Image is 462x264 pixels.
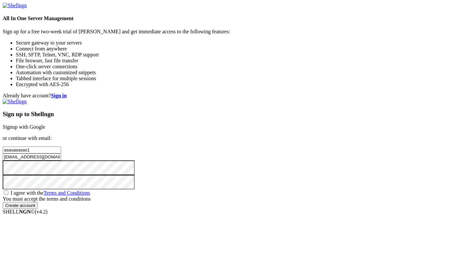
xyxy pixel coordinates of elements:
[11,190,90,196] span: I agree with the
[16,82,459,87] li: Encrypted with AES-256
[35,209,48,214] span: 4.2.0
[3,196,459,202] div: You must accept the terms and conditions
[3,111,459,118] h3: Sign up to Shellngn
[3,135,459,141] p: or continue with email:
[3,209,48,214] span: SHELL ©
[3,99,27,105] img: Shellngn
[3,93,459,99] div: Already have account?
[3,16,459,21] h4: All In One Server Management
[51,93,67,98] a: Sign in
[16,70,459,76] li: Automation with customized snippets
[16,52,459,58] li: SSH, SFTP, Telnet, VNC, RDP support
[16,58,459,64] li: File browser, fast file transfer
[16,46,459,52] li: Connect from anywhere
[3,153,61,160] input: Email address
[3,124,45,130] a: Signup with Google
[3,3,27,9] img: Shellngn
[44,190,90,196] a: Terms and Conditions
[3,202,38,209] input: Create account
[19,209,31,214] b: NGN
[3,147,61,153] input: Full name
[16,64,459,70] li: One-click server connections
[16,40,459,46] li: Secure gateway to your servers
[16,76,459,82] li: Tabbed interface for multiple sessions
[4,190,8,195] input: I agree with theTerms and Conditions
[3,29,459,35] p: Sign up for a free two-week trial of [PERSON_NAME] and get immediate access to the following feat...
